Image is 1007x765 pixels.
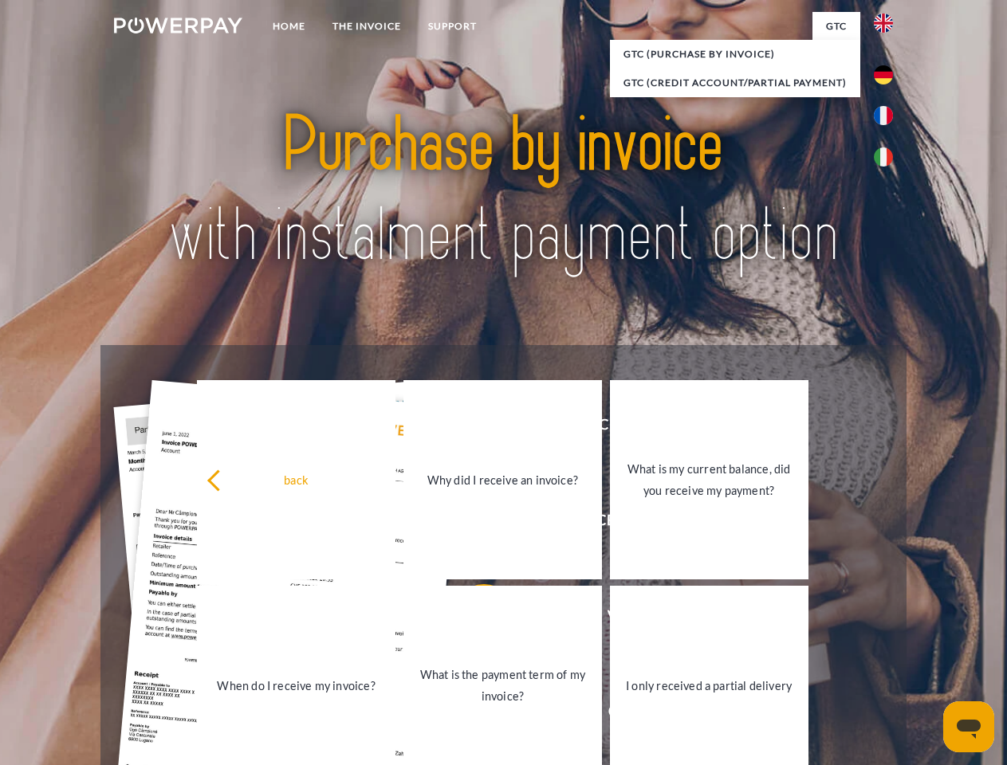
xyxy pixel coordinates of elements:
img: en [874,14,893,33]
a: GTC [812,12,860,41]
a: Support [415,12,490,41]
img: logo-powerpay-white.svg [114,18,242,33]
img: title-powerpay_en.svg [152,76,855,305]
img: it [874,147,893,167]
img: fr [874,106,893,125]
a: GTC (Credit account/partial payment) [610,69,860,97]
img: de [874,65,893,84]
div: I only received a partial delivery [620,674,799,696]
a: What is my current balance, did you receive my payment? [610,380,808,579]
a: GTC (Purchase by invoice) [610,40,860,69]
iframe: Button to launch messaging window [943,701,994,752]
div: back [207,469,386,490]
div: What is my current balance, did you receive my payment? [620,458,799,501]
div: Why did I receive an invoice? [413,469,592,490]
div: When do I receive my invoice? [207,674,386,696]
a: THE INVOICE [319,12,415,41]
a: Home [259,12,319,41]
div: What is the payment term of my invoice? [413,664,592,707]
